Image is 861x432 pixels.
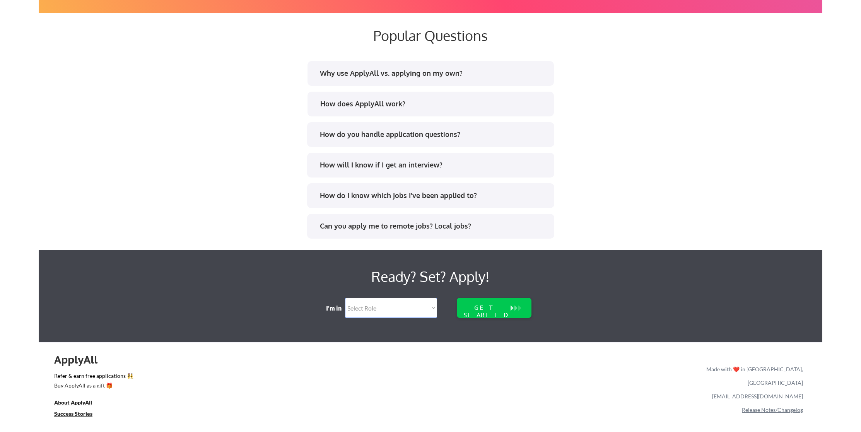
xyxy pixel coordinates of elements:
[320,160,547,170] div: How will I know if I get an interview?
[54,399,92,406] u: About ApplyAll
[742,406,803,413] a: Release Notes/Changelog
[54,398,103,408] a: About ApplyAll
[54,381,132,391] a: Buy ApplyAll as a gift 🎁
[326,304,347,312] div: I'm in
[320,191,547,200] div: How do I know which jobs I've been applied to?
[147,265,714,288] div: Ready? Set? Apply!
[54,383,132,388] div: Buy ApplyAll as a gift 🎁
[54,373,545,381] a: Refer & earn free applications 👯‍♀️
[54,353,106,366] div: ApplyAll
[54,410,92,417] u: Success Stories
[245,27,616,44] div: Popular Questions
[703,362,803,389] div: Made with ❤️ in [GEOGRAPHIC_DATA], [GEOGRAPHIC_DATA]
[320,221,547,231] div: Can you apply me to remote jobs? Local jobs?
[320,99,547,109] div: How does ApplyAll work?
[462,304,511,319] div: GET STARTED
[320,68,547,78] div: Why use ApplyAll vs. applying on my own?
[712,393,803,400] a: [EMAIL_ADDRESS][DOMAIN_NAME]
[54,410,103,419] a: Success Stories
[320,130,547,139] div: How do you handle application questions?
